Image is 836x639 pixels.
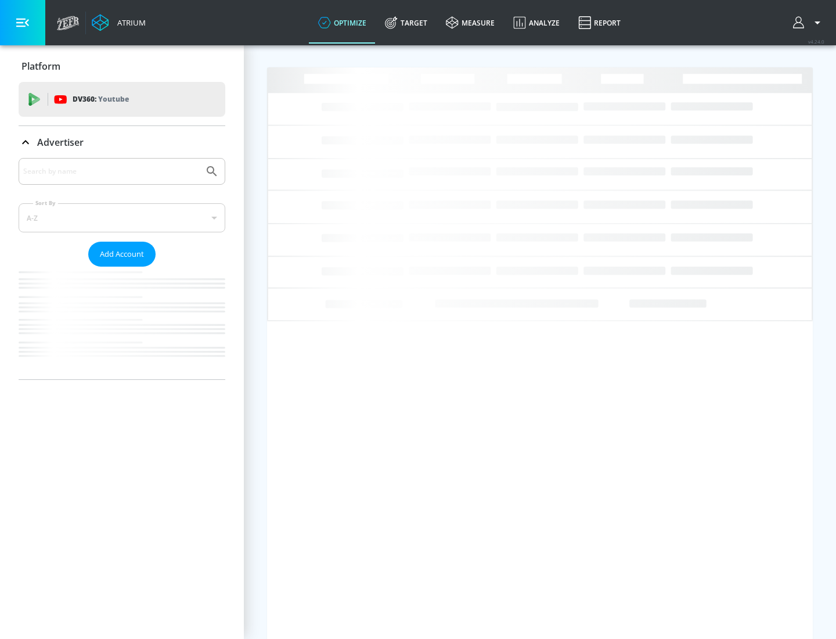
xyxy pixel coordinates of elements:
div: A-Z [19,203,225,232]
a: measure [437,2,504,44]
div: Platform [19,50,225,82]
p: Advertiser [37,136,84,149]
div: Advertiser [19,126,225,159]
a: Report [569,2,630,44]
span: Add Account [100,247,144,261]
a: Atrium [92,14,146,31]
div: DV360: Youtube [19,82,225,117]
a: Analyze [504,2,569,44]
div: Advertiser [19,158,225,379]
button: Add Account [88,242,156,267]
label: Sort By [33,199,58,207]
nav: list of Advertiser [19,267,225,379]
p: DV360: [73,93,129,106]
span: v 4.24.0 [808,38,824,45]
a: Target [376,2,437,44]
input: Search by name [23,164,199,179]
p: Platform [21,60,60,73]
a: optimize [309,2,376,44]
p: Youtube [98,93,129,105]
div: Atrium [113,17,146,28]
